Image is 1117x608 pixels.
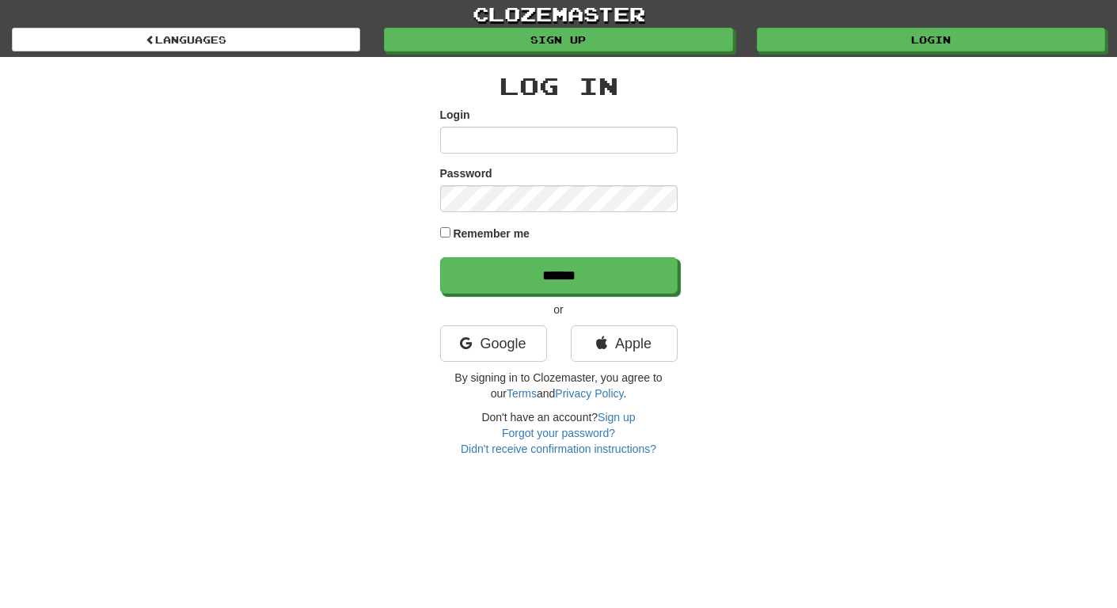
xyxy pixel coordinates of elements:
[757,28,1105,51] a: Login
[502,427,615,439] a: Forgot your password?
[461,443,656,455] a: Didn't receive confirmation instructions?
[440,73,678,99] h2: Log In
[440,409,678,457] div: Don't have an account?
[440,325,547,362] a: Google
[453,226,530,241] label: Remember me
[440,165,492,181] label: Password
[507,387,537,400] a: Terms
[12,28,360,51] a: Languages
[555,387,623,400] a: Privacy Policy
[440,302,678,317] p: or
[440,370,678,401] p: By signing in to Clozemaster, you agree to our and .
[440,107,470,123] label: Login
[571,325,678,362] a: Apple
[598,411,635,424] a: Sign up
[384,28,732,51] a: Sign up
